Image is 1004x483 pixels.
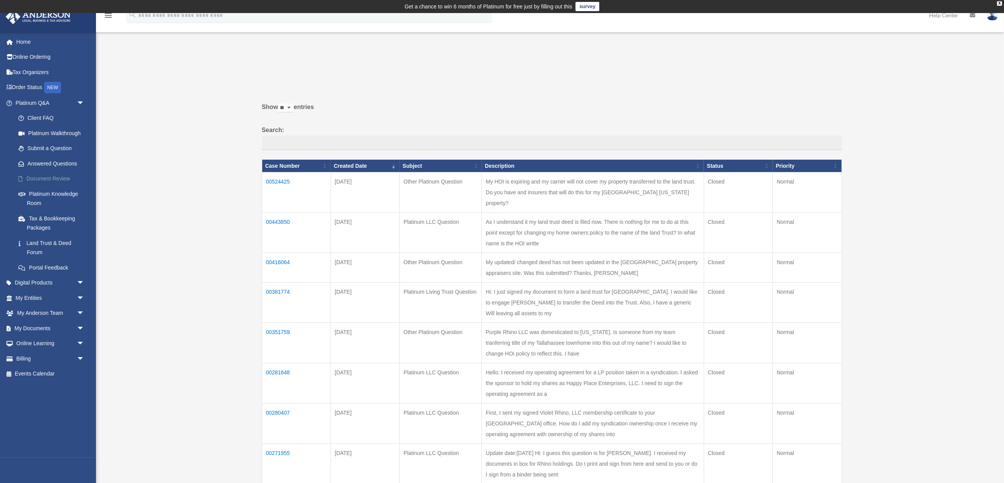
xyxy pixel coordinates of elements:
td: My HOI is expiring and my carrier will not cover my property transferred to the land trust. Do yo... [482,172,704,213]
td: Purple Rhino LLC was domesticated to [US_STATE]. Is someone from my team tranferring title of my ... [482,323,704,363]
td: [DATE] [331,213,399,253]
td: 00280407 [262,404,331,444]
td: First, I sent my signed Violet Rhino, LLC membership certificate to your [GEOGRAPHIC_DATA] office... [482,404,704,444]
a: Platinum Knowledge Room [11,186,96,211]
a: menu [104,13,113,20]
td: [DATE] [331,283,399,323]
a: My Documentsarrow_drop_down [5,321,96,336]
a: Events Calendar [5,366,96,382]
td: Platinum Living Trust Question [400,283,482,323]
td: [DATE] [331,363,399,404]
a: Online Ordering [5,50,96,65]
i: menu [104,11,113,20]
img: User Pic [987,10,998,21]
a: Platinum Q&Aarrow_drop_down [5,95,96,111]
td: Platinum LLC Question [400,213,482,253]
a: Land Trust & Deed Forum [11,235,96,260]
td: Normal [773,283,842,323]
label: Search: [262,125,842,150]
td: Platinum LLC Question [400,404,482,444]
td: 00416064 [262,253,331,283]
td: 00524425 [262,172,331,213]
td: Closed [704,404,772,444]
td: Closed [704,323,772,363]
a: Document Review [11,171,96,187]
a: Digital Productsarrow_drop_down [5,275,96,291]
a: survey [576,2,599,11]
td: Normal [773,323,842,363]
span: arrow_drop_down [77,275,92,291]
td: Closed [704,283,772,323]
a: Portal Feedback [11,260,96,275]
a: Order StatusNEW [5,80,96,96]
div: close [997,1,1002,6]
td: Closed [704,172,772,213]
td: Closed [704,363,772,404]
a: My Entitiesarrow_drop_down [5,290,96,306]
td: 00351759 [262,323,331,363]
td: [DATE] [331,404,399,444]
td: Hello: I received my operating agreement for a LP position taken in a syndication. I asked the sp... [482,363,704,404]
a: Tax & Bookkeeping Packages [11,211,96,235]
th: Description: activate to sort column ascending [482,159,704,172]
td: Normal [773,172,842,213]
th: Subject: activate to sort column ascending [400,159,482,172]
th: Status: activate to sort column ascending [704,159,772,172]
td: Closed [704,253,772,283]
a: Platinum Walkthrough [11,126,96,141]
td: Hi: I just signed my document to form a land trust for [GEOGRAPHIC_DATA]. I would like to engage ... [482,283,704,323]
td: 00381774 [262,283,331,323]
a: Billingarrow_drop_down [5,351,96,366]
td: Other Platinum Question [400,253,482,283]
td: Other Platinum Question [400,172,482,213]
td: Normal [773,253,842,283]
td: My updated/ changed deed has not been updated in the [GEOGRAPHIC_DATA] property appraisers site. ... [482,253,704,283]
td: [DATE] [331,323,399,363]
div: Get a chance to win 6 months of Platinum for free just by filling out this [405,2,572,11]
span: arrow_drop_down [77,321,92,336]
th: Created Date: activate to sort column ascending [331,159,399,172]
a: Home [5,34,96,50]
span: arrow_drop_down [77,351,92,367]
span: arrow_drop_down [77,290,92,306]
td: [DATE] [331,172,399,213]
a: Tax Organizers [5,65,96,80]
td: Normal [773,404,842,444]
img: Anderson Advisors Platinum Portal [3,9,73,24]
th: Priority: activate to sort column ascending [773,159,842,172]
td: Platinum LLC Question [400,363,482,404]
td: 00443850 [262,213,331,253]
td: Closed [704,213,772,253]
a: Answered Questions [11,156,92,171]
a: Client FAQ [11,111,96,126]
a: Online Learningarrow_drop_down [5,336,96,351]
span: arrow_drop_down [77,95,92,111]
input: Search: [262,136,842,150]
td: Other Platinum Question [400,323,482,363]
td: [DATE] [331,253,399,283]
a: Submit a Question [11,141,96,156]
td: 00281648 [262,363,331,404]
div: NEW [44,82,61,93]
a: My Anderson Teamarrow_drop_down [5,306,96,321]
select: Showentries [278,104,294,112]
label: Show entries [262,102,842,120]
i: search [128,10,137,19]
span: arrow_drop_down [77,336,92,352]
td: As I understand it my land trust deed is filed now. There is nothing for me to do at this point e... [482,213,704,253]
span: arrow_drop_down [77,306,92,321]
td: Normal [773,213,842,253]
th: Case Number: activate to sort column ascending [262,159,331,172]
td: Normal [773,363,842,404]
